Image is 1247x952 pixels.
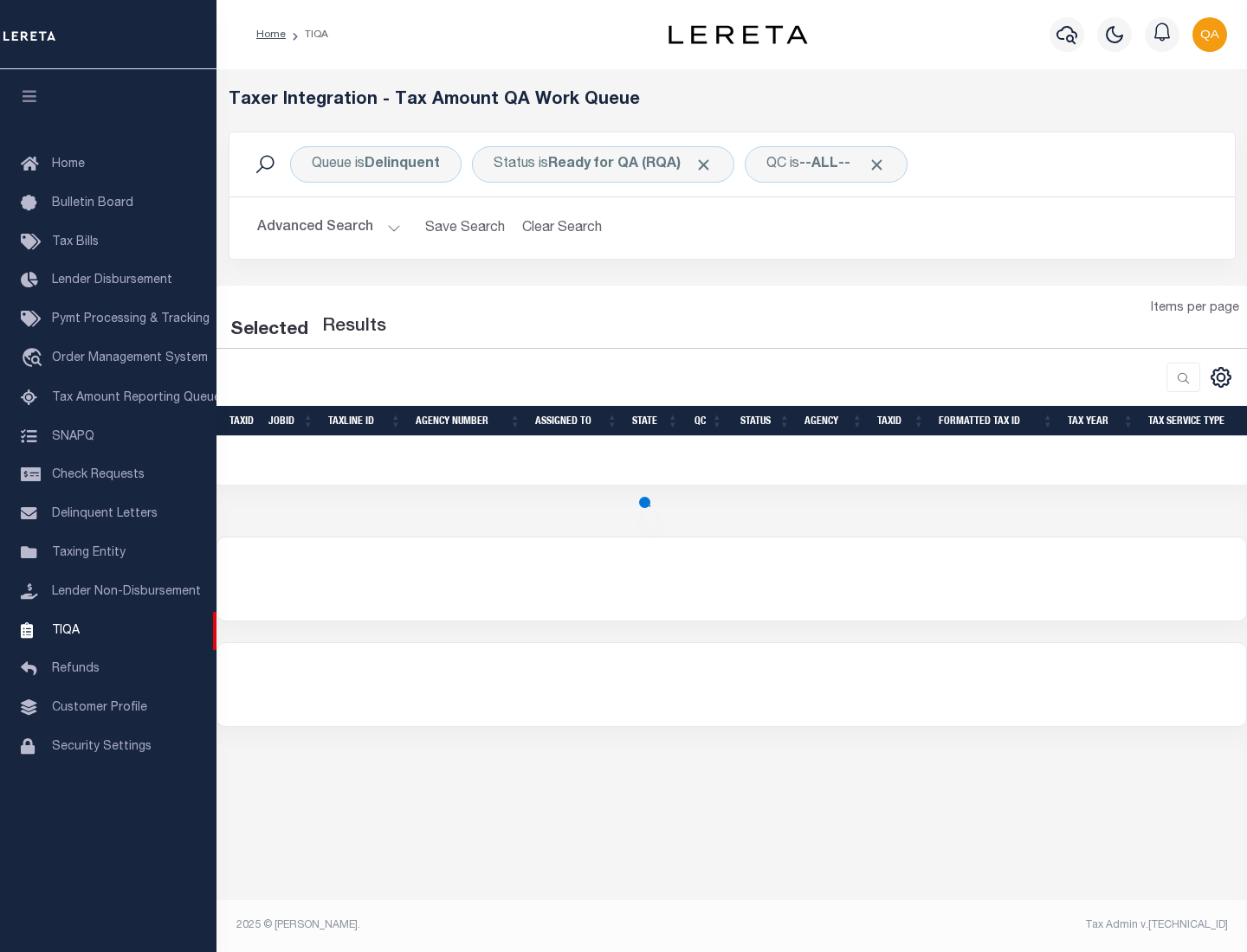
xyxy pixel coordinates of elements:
[256,29,286,40] a: Home
[230,317,308,344] div: Selected
[286,27,328,42] li: TIQA
[415,211,515,245] button: Save Search
[365,158,440,171] b: Delinquent
[669,25,807,44] img: logo-dark.svg
[21,348,48,370] i: travel_explore
[745,917,1228,933] div: Tax Admin v.[TECHNICAL_ID]
[229,90,1236,111] h5: Taxer Integration - Tax Amount QA Work Queue
[472,146,734,183] div: Click to Edit
[686,406,730,436] th: QC
[52,158,85,170] span: Home
[870,406,932,436] th: TaxID
[52,741,152,753] span: Security Settings
[223,406,262,436] th: TaxID
[321,406,409,436] th: TaxLine ID
[528,406,625,436] th: Assigned To
[52,586,201,598] span: Lender Non-Disbursement
[52,236,99,248] span: Tax Bills
[52,430,94,442] span: SNAPQ
[799,158,850,171] b: --ALL--
[262,406,321,436] th: JobID
[548,158,713,171] b: Ready for QA (RQA)
[798,406,870,436] th: Agency
[52,313,210,325] span: Pymt Processing & Tracking
[695,156,713,174] span: Click to Remove
[52,624,80,636] span: TIQA
[290,146,462,183] div: Click to Edit
[257,211,401,245] button: Advanced Search
[52,547,126,559] span: Taxing Entity
[409,406,528,436] th: Agency Number
[52,663,100,675] span: Refunds
[52,392,221,404] span: Tax Amount Reporting Queue
[52,274,172,286] span: Lender Disbursement
[730,406,798,436] th: Status
[1151,299,1239,318] span: Items per page
[52,702,147,714] span: Customer Profile
[932,406,1061,436] th: Formatted Tax ID
[1192,17,1227,52] img: svg+xml;base64,PHN2ZyB4bWxucz0iaHR0cDovL3d3dy53My5vcmcvMjAwMC9zdmciIHBvaW50ZXItZXZlbnRzPSJub25lIi...
[223,917,733,933] div: 2025 © [PERSON_NAME].
[52,469,145,481] span: Check Requests
[322,313,386,341] label: Results
[52,508,158,520] span: Delinquent Letters
[745,146,908,183] div: Click to Edit
[515,211,610,245] button: Clear Search
[1061,406,1141,436] th: Tax Year
[52,352,208,364] span: Order Management System
[625,406,686,436] th: State
[868,156,886,174] span: Click to Remove
[52,197,133,209] span: Bulletin Board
